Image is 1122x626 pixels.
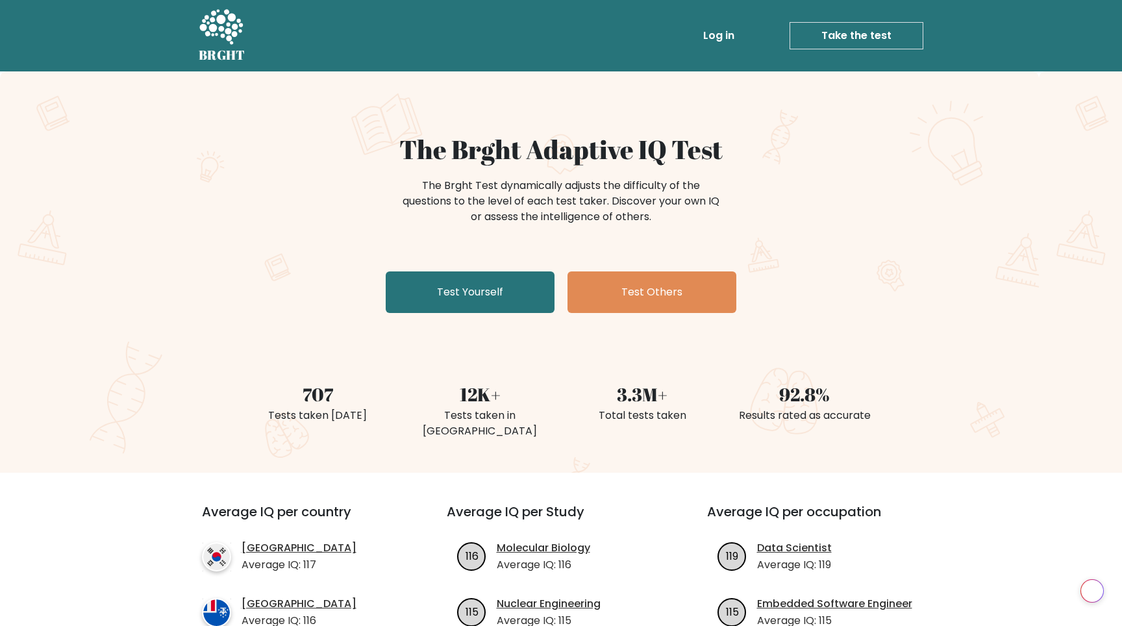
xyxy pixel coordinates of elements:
div: 3.3M+ [569,381,716,408]
a: BRGHT [199,5,245,66]
div: 92.8% [731,381,878,408]
text: 115 [725,604,738,619]
a: Take the test [790,22,923,49]
div: Tests taken in [GEOGRAPHIC_DATA] [406,408,553,439]
a: Embedded Software Engineer [757,596,912,612]
text: 119 [726,548,738,563]
a: Data Scientist [757,540,832,556]
h1: The Brght Adaptive IQ Test [244,134,878,165]
p: Average IQ: 117 [242,557,356,573]
div: 707 [244,381,391,408]
a: [GEOGRAPHIC_DATA] [242,596,356,612]
div: The Brght Test dynamically adjusts the difficulty of the questions to the level of each test take... [399,178,723,225]
div: 12K+ [406,381,553,408]
div: Total tests taken [569,408,716,423]
div: Results rated as accurate [731,408,878,423]
h3: Average IQ per occupation [707,504,936,535]
a: Test Yourself [386,271,555,313]
p: Average IQ: 119 [757,557,832,573]
a: Test Others [567,271,736,313]
text: 115 [465,604,478,619]
a: Log in [698,23,740,49]
div: Tests taken [DATE] [244,408,391,423]
p: Average IQ: 116 [497,557,590,573]
a: Nuclear Engineering [497,596,601,612]
a: Molecular Biology [497,540,590,556]
h5: BRGHT [199,47,245,63]
text: 116 [465,548,478,563]
h3: Average IQ per country [202,504,400,535]
img: country [202,542,231,571]
a: [GEOGRAPHIC_DATA] [242,540,356,556]
h3: Average IQ per Study [447,504,676,535]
